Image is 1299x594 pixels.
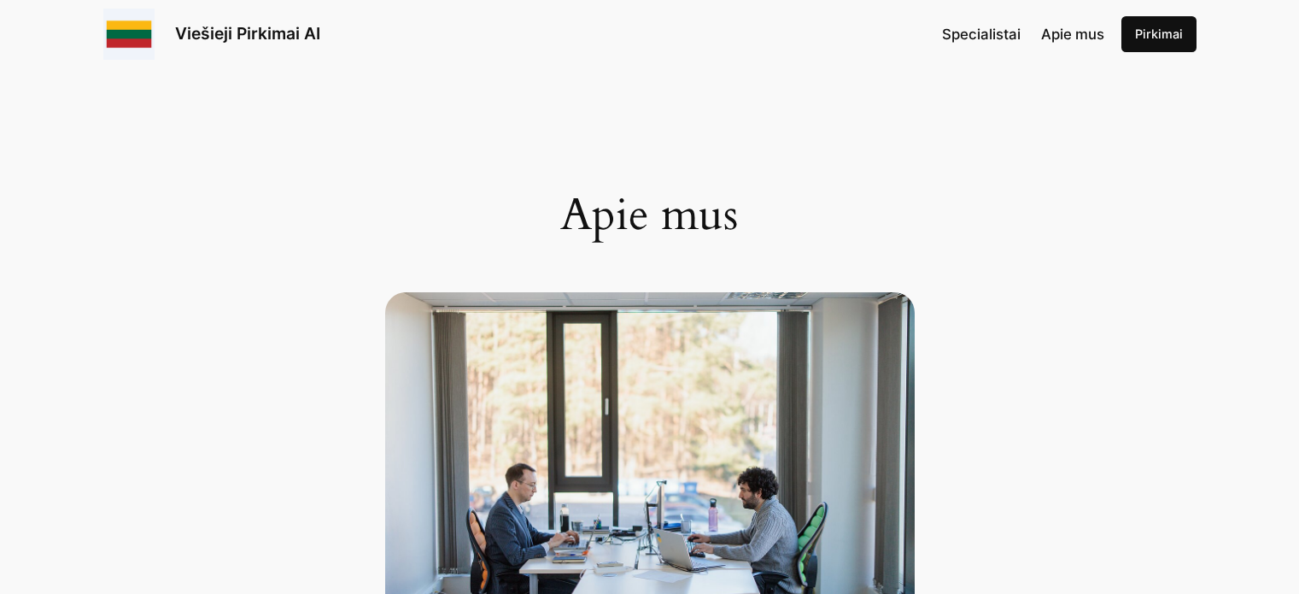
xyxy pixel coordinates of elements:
span: Apie mus [1041,26,1104,43]
a: Viešieji Pirkimai AI [175,23,320,44]
span: Specialistai [942,26,1021,43]
h1: Apie mus [385,190,915,241]
a: Specialistai [942,23,1021,45]
a: Pirkimai [1121,16,1197,52]
img: Viešieji pirkimai logo [103,9,155,60]
a: Apie mus [1041,23,1104,45]
nav: Navigation [942,23,1104,45]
